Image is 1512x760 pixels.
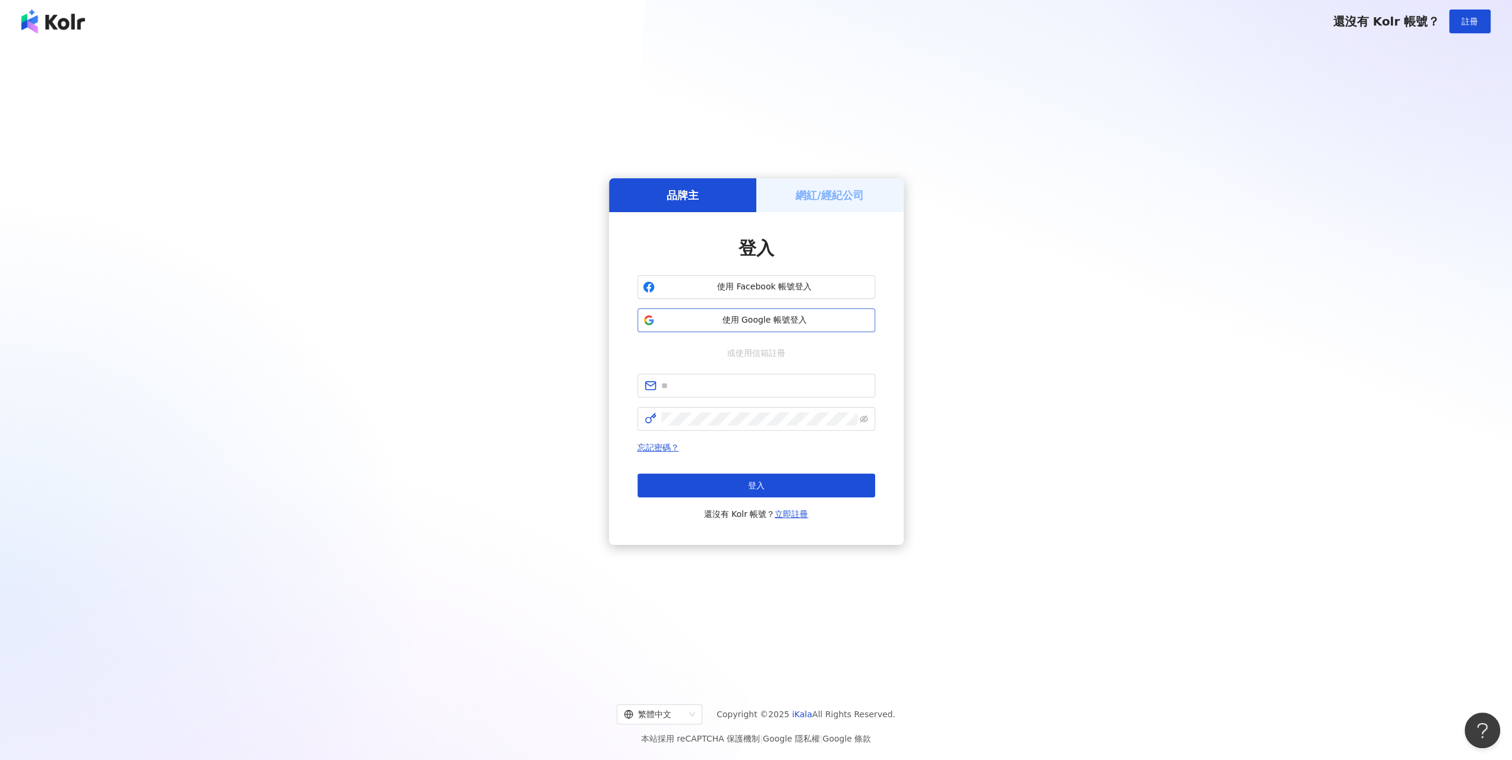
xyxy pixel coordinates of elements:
[763,734,820,743] a: Google 隱私權
[637,308,875,332] button: 使用 Google 帳號登入
[775,509,808,519] a: 立即註冊
[820,734,823,743] span: |
[1449,10,1491,33] button: 註冊
[822,734,871,743] a: Google 條款
[738,238,774,258] span: 登入
[637,443,679,452] a: 忘記密碼？
[748,481,765,490] span: 登入
[21,10,85,33] img: logo
[624,705,684,724] div: 繁體中文
[637,275,875,299] button: 使用 Facebook 帳號登入
[1462,17,1478,26] span: 註冊
[637,474,875,497] button: 登入
[760,734,763,743] span: |
[792,709,812,719] a: iKala
[667,188,699,203] h5: 品牌主
[1333,14,1440,29] span: 還沒有 Kolr 帳號？
[1464,712,1500,748] iframe: Help Scout Beacon - Open
[796,188,864,203] h5: 網紅/經紀公司
[719,346,794,359] span: 或使用信箱註冊
[641,731,871,746] span: 本站採用 reCAPTCHA 保護機制
[716,707,895,721] span: Copyright © 2025 All Rights Reserved.
[860,415,868,423] span: eye-invisible
[659,281,870,293] span: 使用 Facebook 帳號登入
[704,507,809,521] span: 還沒有 Kolr 帳號？
[659,314,870,326] span: 使用 Google 帳號登入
